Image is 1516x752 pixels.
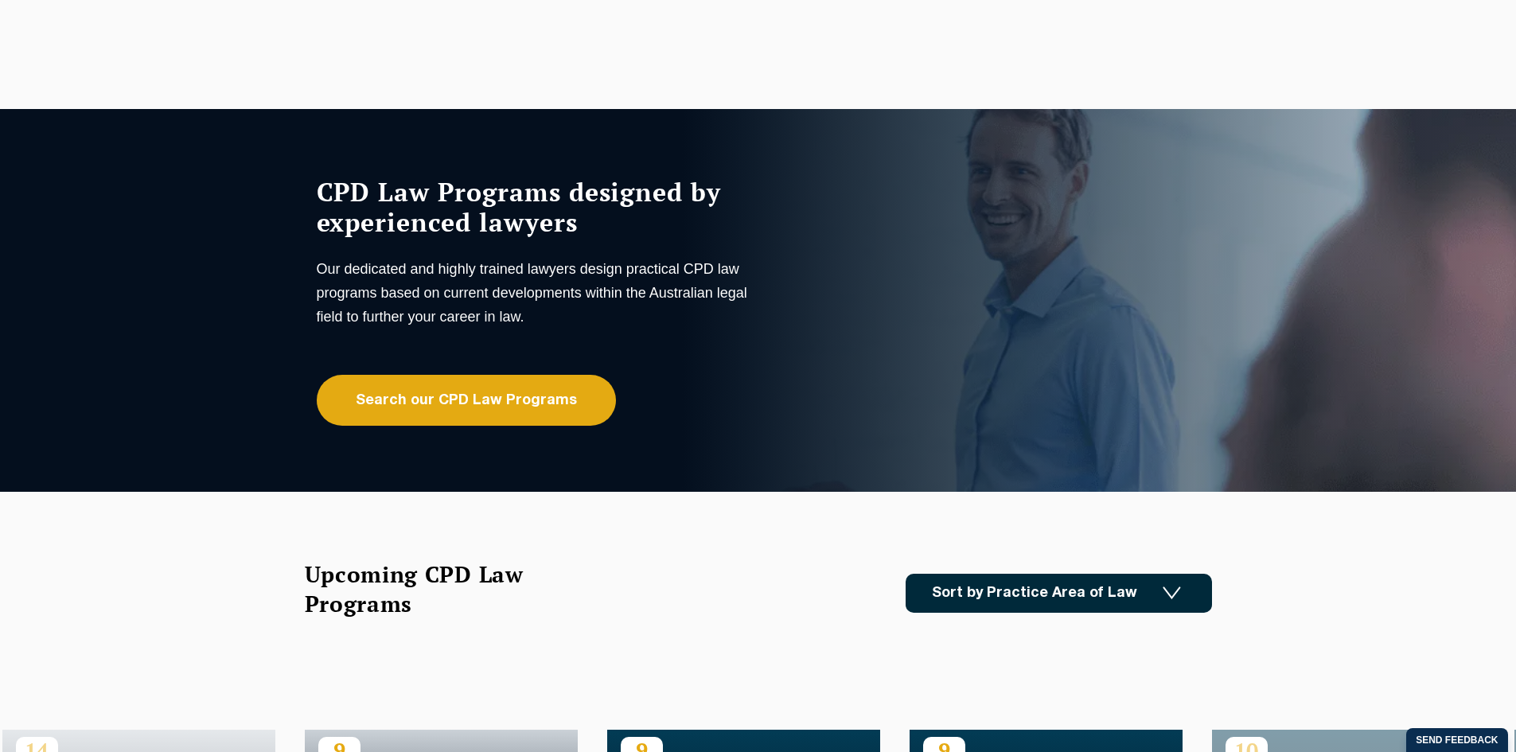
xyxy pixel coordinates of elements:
h1: CPD Law Programs designed by experienced lawyers [317,177,754,237]
a: Sort by Practice Area of Law [906,574,1212,613]
a: Search our CPD Law Programs [317,375,616,426]
img: Icon [1163,586,1181,600]
p: Our dedicated and highly trained lawyers design practical CPD law programs based on current devel... [317,257,754,329]
h2: Upcoming CPD Law Programs [305,559,563,618]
